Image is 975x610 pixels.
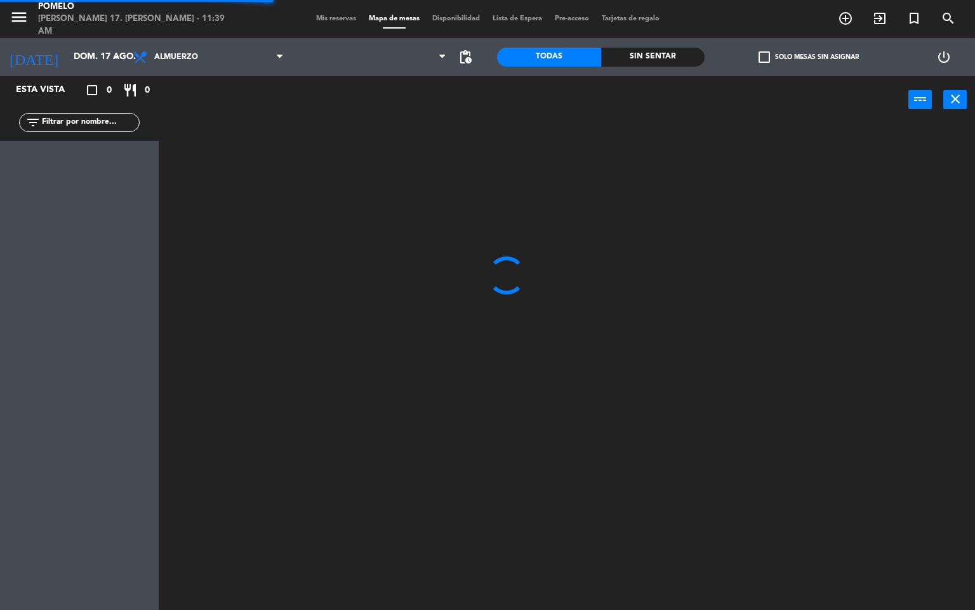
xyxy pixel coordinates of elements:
[426,15,486,22] span: Disponibilidad
[107,83,112,98] span: 0
[25,115,41,130] i: filter_list
[872,11,887,26] i: exit_to_app
[38,13,234,37] div: [PERSON_NAME] 17. [PERSON_NAME] - 11:39 AM
[10,8,29,31] button: menu
[362,15,426,22] span: Mapa de mesas
[943,90,967,109] button: close
[548,15,595,22] span: Pre-acceso
[759,51,859,63] label: Solo mesas sin asignar
[10,8,29,27] i: menu
[931,8,965,29] span: BUSCAR
[486,15,548,22] span: Lista de Espera
[84,83,100,98] i: crop_square
[109,50,124,65] i: arrow_drop_down
[595,15,666,22] span: Tarjetas de regalo
[948,91,963,107] i: close
[154,53,198,62] span: Almuerzo
[6,83,91,98] div: Esta vista
[838,11,853,26] i: add_circle_outline
[145,83,150,98] span: 0
[828,8,863,29] span: RESERVAR MESA
[759,51,770,63] span: check_box_outline_blank
[913,91,928,107] i: power_input
[936,50,952,65] i: power_settings_new
[310,15,362,22] span: Mis reservas
[908,90,932,109] button: power_input
[941,11,956,26] i: search
[123,83,138,98] i: restaurant
[497,48,601,67] div: Todas
[863,8,897,29] span: WALK IN
[906,11,922,26] i: turned_in_not
[897,8,931,29] span: Reserva especial
[41,116,139,129] input: Filtrar por nombre...
[601,48,705,67] div: Sin sentar
[38,1,234,13] div: Pomelo
[458,50,473,65] span: pending_actions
